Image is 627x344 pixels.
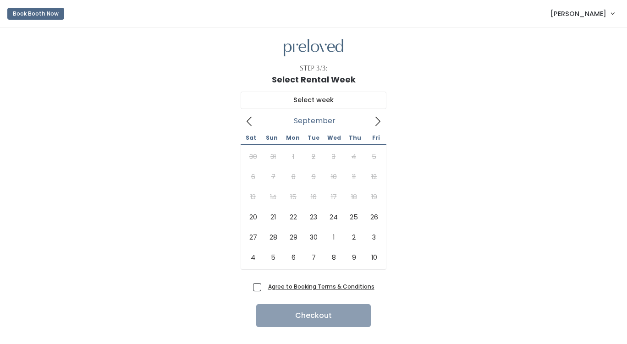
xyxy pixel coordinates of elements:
[344,227,364,247] span: October 2, 2025
[256,304,371,327] button: Checkout
[344,207,364,227] span: September 25, 2025
[7,4,64,24] a: Book Booth Now
[243,247,263,268] span: October 4, 2025
[364,227,384,247] span: October 3, 2025
[272,75,356,84] h1: Select Rental Week
[241,135,261,141] span: Sat
[263,247,283,268] span: October 5, 2025
[345,135,365,141] span: Thu
[263,227,283,247] span: September 28, 2025
[364,207,384,227] span: September 26, 2025
[541,4,623,23] a: [PERSON_NAME]
[268,283,374,290] a: Agree to Booking Terms & Conditions
[303,207,324,227] span: September 23, 2025
[283,247,303,268] span: October 6, 2025
[303,135,324,141] span: Tue
[241,92,386,109] input: Select week
[283,207,303,227] span: September 22, 2025
[263,207,283,227] span: September 21, 2025
[243,207,263,227] span: September 20, 2025
[366,135,386,141] span: Fri
[7,8,64,20] button: Book Booth Now
[300,64,328,73] div: Step 3/3:
[283,227,303,247] span: September 29, 2025
[303,227,324,247] span: September 30, 2025
[294,119,335,123] span: September
[303,247,324,268] span: October 7, 2025
[243,227,263,247] span: September 27, 2025
[284,39,343,57] img: preloved logo
[364,247,384,268] span: October 10, 2025
[324,247,344,268] span: October 8, 2025
[324,227,344,247] span: October 1, 2025
[282,135,303,141] span: Mon
[344,247,364,268] span: October 9, 2025
[550,9,606,19] span: [PERSON_NAME]
[324,207,344,227] span: September 24, 2025
[261,135,282,141] span: Sun
[324,135,345,141] span: Wed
